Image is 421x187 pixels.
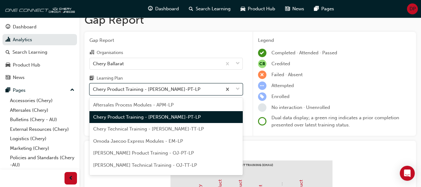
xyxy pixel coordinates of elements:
[321,5,334,12] span: Pages
[258,71,266,79] span: learningRecordVerb_FAIL-icon
[6,50,10,55] span: search-icon
[97,75,123,81] div: Learning Plan
[271,115,399,128] span: Dual data display; a green ring indicates a prior completion presented over latest training status.
[93,126,204,132] span: Chery Technical Training - [PERSON_NAME]-TT-LP
[93,60,124,67] div: Chery Ballarat
[285,5,290,13] span: news-icon
[69,175,73,182] span: prev-icon
[258,81,266,90] span: learningRecordVerb_ATTEMPT-icon
[258,92,266,101] span: learningRecordVerb_ENROLL-icon
[89,37,243,44] span: Gap Report
[2,20,77,85] button: DashboardAnalyticsSearch LearningProduct HubNews
[236,60,240,68] span: down-icon
[407,3,418,14] button: DP
[7,106,77,115] a: Aftersales (Chery)
[314,5,319,13] span: pages-icon
[7,96,77,106] a: Accessories (Chery)
[13,87,26,94] div: Pages
[258,49,266,57] span: learningRecordVerb_COMPLETE-icon
[292,5,304,12] span: News
[258,37,411,44] div: Legend
[2,47,77,58] a: Search Learning
[93,162,197,168] span: [PERSON_NAME] Technical Training - OJ-TT-LP
[13,23,36,31] div: Dashboard
[2,85,77,96] button: Pages
[400,166,415,181] div: Open Intercom Messenger
[2,72,77,83] a: News
[196,5,231,12] span: Search Learning
[2,59,77,71] a: Product Hub
[271,83,294,88] span: Attempted
[170,160,332,176] div: PRODUCT TRAINING (CHAU)
[155,5,179,12] span: Dashboard
[7,153,77,170] a: Policies and Standards (Chery -AU)
[189,5,193,13] span: search-icon
[6,75,10,81] span: news-icon
[6,88,10,93] span: pages-icon
[93,86,200,93] div: Chery Product Training - [PERSON_NAME]-PT-LP
[271,61,290,66] span: Credited
[3,2,75,15] img: oneconnect
[271,94,289,99] span: Enrolled
[84,13,416,27] h1: Gap Report
[13,74,25,81] div: News
[13,62,40,69] div: Product Hub
[12,49,47,56] div: Search Learning
[7,134,77,144] a: Logistics (Chery)
[241,5,245,13] span: car-icon
[184,2,236,15] a: search-iconSearch Learning
[7,144,77,153] a: Marketing (Chery)
[93,150,194,156] span: [PERSON_NAME] Product Training - OJ-PT-LP
[93,174,157,180] span: Systems and Features - SF-LP
[70,86,74,94] span: up-icon
[236,2,280,15] a: car-iconProduct Hub
[7,115,77,125] a: Bulletins (Chery - AU)
[409,5,416,12] span: DP
[258,60,266,68] span: null-icon
[7,125,77,134] a: External Resources (Chery)
[236,85,240,93] span: down-icon
[248,5,275,12] span: Product Hub
[271,50,337,56] span: Completed · Attended · Passed
[89,50,94,56] span: organisation-icon
[148,5,153,13] span: guage-icon
[2,21,77,33] a: Dashboard
[97,50,123,56] div: Organisations
[143,2,184,15] a: guage-iconDashboard
[93,138,183,144] span: Omoda Jaecoo Express Modules - EM-LP
[6,24,10,30] span: guage-icon
[280,2,309,15] a: news-iconNews
[89,76,94,81] span: learningplan-icon
[271,105,330,110] span: No interaction · Unenrolled
[309,2,339,15] a: pages-iconPages
[2,34,77,46] a: Analytics
[93,114,201,120] span: Chery Product Training - [PERSON_NAME]-PT-LP
[271,72,303,77] span: Failed · Absent
[258,103,266,112] span: learningRecordVerb_NONE-icon
[6,62,10,68] span: car-icon
[6,37,10,43] span: chart-icon
[93,102,174,108] span: Aftersales Process Modules - APM-LP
